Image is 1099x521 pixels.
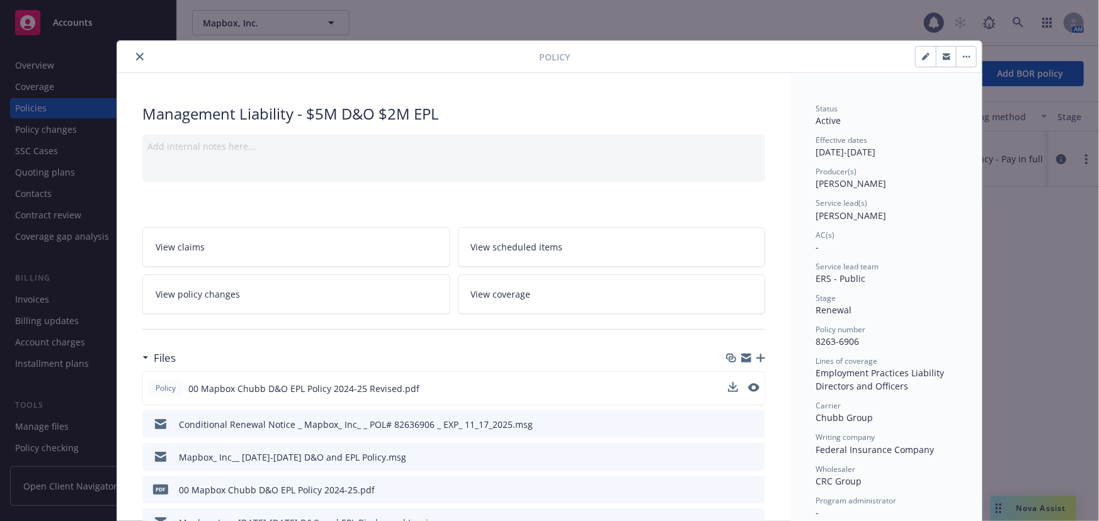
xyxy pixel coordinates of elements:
[153,383,178,394] span: Policy
[816,304,851,316] span: Renewal
[816,475,862,487] span: CRC Group
[816,177,886,189] span: [PERSON_NAME]
[156,240,205,254] span: View claims
[816,135,867,145] span: Effective dates
[458,227,766,267] a: View scheduled items
[816,379,957,393] div: Directors and Officers
[188,382,419,395] span: 00 Mapbox Chubb D&O EPL Policy 2024-25 Revised.pdf
[539,50,570,64] span: Policy
[729,418,739,431] button: download file
[748,382,760,395] button: preview file
[749,418,760,431] button: preview file
[816,507,819,518] span: -
[816,272,865,284] span: ERS - Public
[816,293,836,303] span: Stage
[816,495,896,506] span: Program administrator
[816,166,857,177] span: Producer(s)
[458,274,766,314] a: View coverage
[816,198,867,208] span: Service lead(s)
[154,350,176,366] h3: Files
[816,412,873,423] span: Chubb Group
[816,261,879,272] span: Service lead team
[816,103,838,114] span: Status
[729,451,739,464] button: download file
[816,366,957,379] div: Employment Practices Liability
[156,288,240,301] span: View policy changes
[816,444,934,456] span: Federal Insurance Company
[816,432,875,442] span: Writing company
[816,356,877,366] span: Lines of coverage
[728,382,738,395] button: download file
[142,350,176,366] div: Files
[179,451,406,464] div: Mapbox_ Inc__ [DATE]-[DATE] D&O and EPL Policy.msg
[142,274,450,314] a: View policy changes
[749,451,760,464] button: preview file
[816,464,855,474] span: Wholesaler
[816,400,841,411] span: Carrier
[816,324,865,335] span: Policy number
[142,227,450,267] a: View claims
[748,383,760,392] button: preview file
[142,103,765,125] div: Management Liability - $5M D&O $2M EPL
[471,288,531,301] span: View coverage
[728,382,738,392] button: download file
[816,115,841,126] span: Active
[816,230,834,240] span: AC(s)
[153,485,168,494] span: pdf
[179,418,533,431] div: Conditional Renewal Notice _ Mapbox_ Inc_ _ POL# 82636906 _ EXP_ 11_17_2025.msg
[179,483,375,496] div: 00 Mapbox Chubb D&O EPL Policy 2024-25.pdf
[132,49,147,64] button: close
[816,210,886,221] span: [PERSON_NAME]
[729,483,739,496] button: download file
[816,335,859,347] span: 8263-6906
[816,241,819,253] span: -
[816,135,957,159] div: [DATE] - [DATE]
[147,140,760,153] div: Add internal notes here...
[749,483,760,496] button: preview file
[471,240,563,254] span: View scheduled items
